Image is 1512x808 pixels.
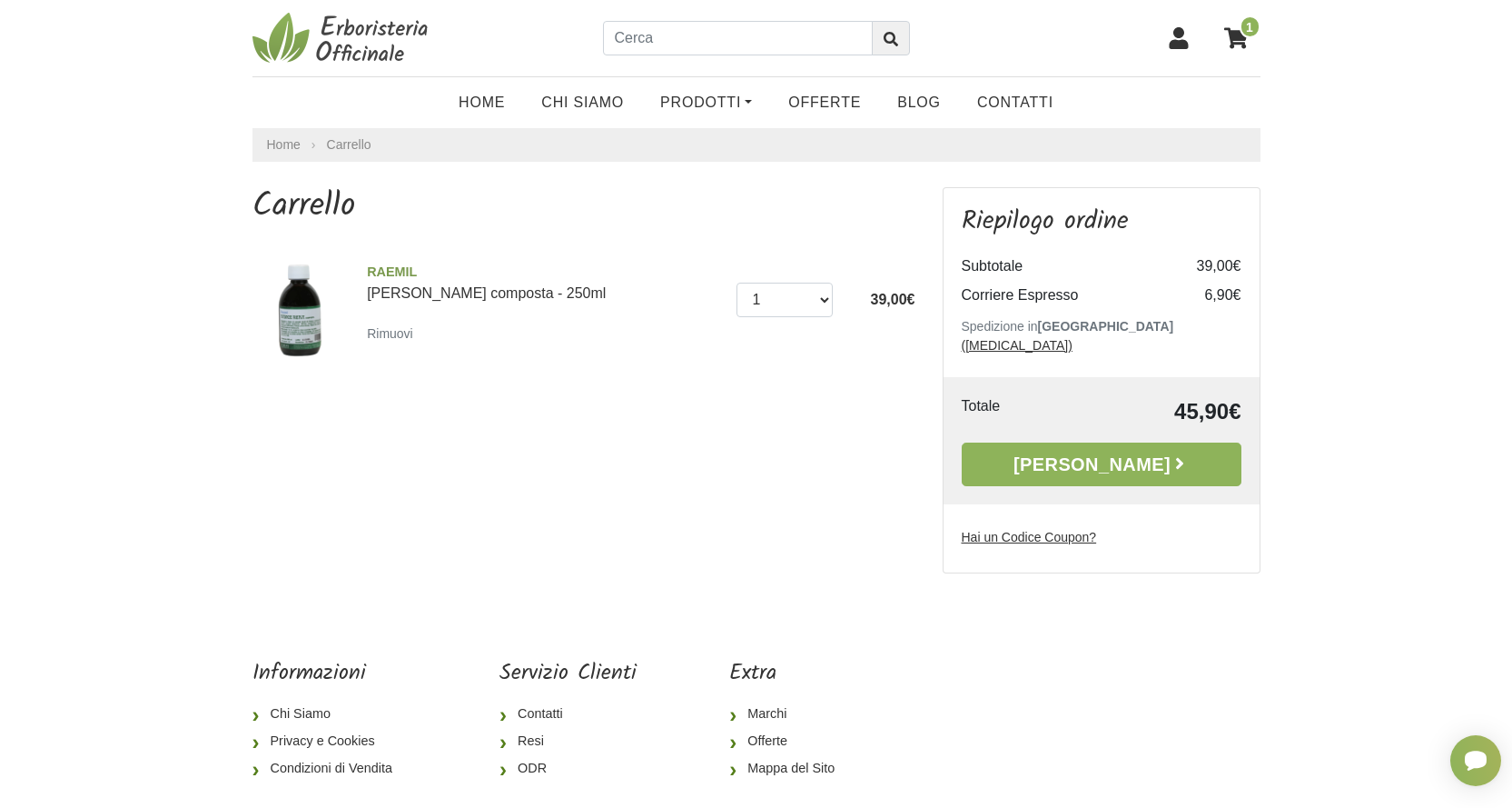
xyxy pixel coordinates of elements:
h5: Extra [729,661,849,687]
label: Hai un Codice Coupon? [962,528,1097,547]
small: Rimuovi [367,326,413,341]
img: Radice Nera composta - 250ml [246,255,354,364]
iframe: fb:page Facebook Social Plugin [942,661,1260,724]
a: [PERSON_NAME] [962,443,1241,486]
h5: Informazioni [252,661,407,687]
a: Home [267,135,301,155]
nav: breadcrumb [252,128,1260,162]
u: Hai un Codice Coupon? [962,530,1097,544]
a: Chi Siamo [252,701,407,728]
a: Resi [499,728,637,755]
td: Corriere Espresso [962,281,1169,310]
a: ODR [499,755,637,783]
iframe: Smartsupp widget button [1450,735,1501,786]
p: Spedizione in [962,317,1241,355]
a: Privacy e Cookies [252,728,407,755]
a: Chi Siamo [523,85,642,121]
a: OFFERTE [770,85,879,121]
td: 6,90€ [1169,281,1241,310]
h3: Riepilogo ordine [962,206,1241,237]
input: Cerca [603,21,873,55]
a: Condizioni di Vendita [252,755,407,783]
span: RAEMIL [367,263,723,283]
td: 45,90€ [1064,395,1241,428]
a: Carrello [327,137,371,152]
a: Rimuovi [367,322,420,344]
a: Blog [879,85,959,121]
b: [GEOGRAPHIC_DATA] [1038,319,1174,334]
td: Subtotale [962,252,1169,281]
span: 1 [1240,15,1260,38]
span: 39,00€ [871,292,915,307]
a: Home [440,85,523,121]
a: Offerte [729,728,849,755]
a: Contatti [499,701,637,728]
a: 1 [1215,15,1260,61]
a: Marchi [729,701,849,728]
td: Totale [962,395,1064,428]
img: Erboristeria Officinale [252,11,434,65]
h5: Servizio Clienti [499,661,637,687]
h1: Carrello [252,187,915,226]
td: 39,00€ [1169,252,1241,281]
a: Contatti [959,85,1072,121]
a: ([MEDICAL_DATA]) [962,338,1072,353]
a: Prodotti [642,85,770,121]
a: Mappa del Sito [729,755,849,783]
a: RAEMIL[PERSON_NAME] composta - 250ml [367,263,723,301]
